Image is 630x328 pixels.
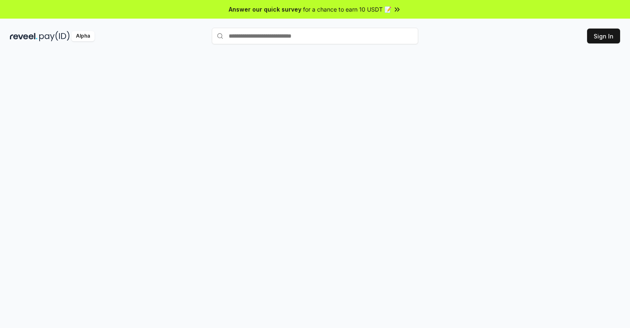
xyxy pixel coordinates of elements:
[10,31,38,41] img: reveel_dark
[229,5,301,14] span: Answer our quick survey
[71,31,95,41] div: Alpha
[39,31,70,41] img: pay_id
[303,5,391,14] span: for a chance to earn 10 USDT 📝
[587,29,620,43] button: Sign In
